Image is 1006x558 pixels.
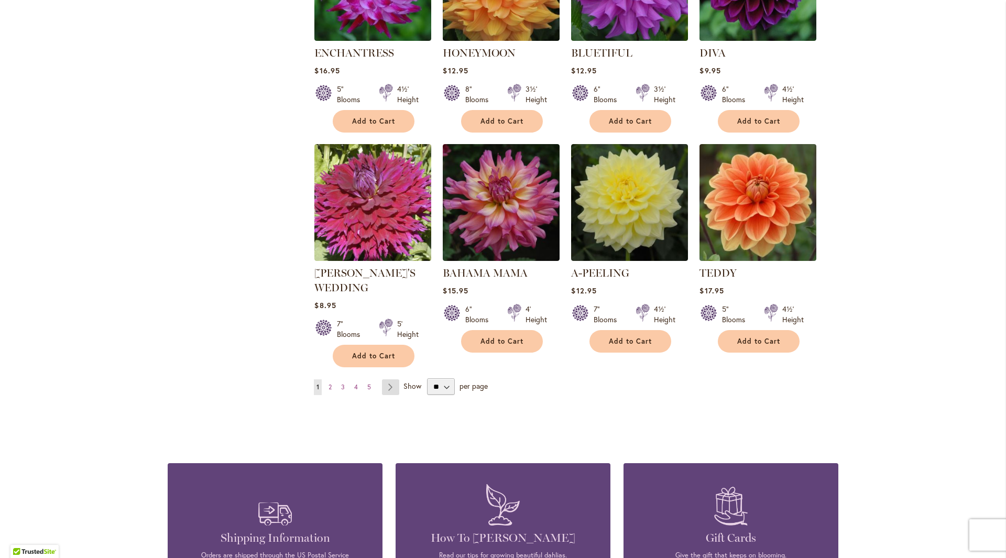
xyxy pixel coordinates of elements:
[461,330,543,353] button: Add to Cart
[443,267,528,279] a: BAHAMA MAMA
[639,531,823,545] h4: Gift Cards
[589,110,671,133] button: Add to Cart
[589,330,671,353] button: Add to Cart
[609,117,652,126] span: Add to Cart
[782,84,804,105] div: 4½' Height
[314,144,431,261] img: Jennifer's Wedding
[699,33,816,43] a: Diva
[480,337,523,346] span: Add to Cart
[737,337,780,346] span: Add to Cart
[337,319,366,340] div: 7" Blooms
[333,345,414,367] button: Add to Cart
[782,304,804,325] div: 4½' Height
[443,253,560,263] a: Bahama Mama
[480,117,523,126] span: Add to Cart
[718,330,800,353] button: Add to Cart
[329,383,332,391] span: 2
[571,33,688,43] a: Bluetiful
[699,65,720,75] span: $9.95
[571,47,632,59] a: BLUETIFUL
[316,383,319,391] span: 1
[411,531,595,545] h4: How To [PERSON_NAME]
[594,84,623,105] div: 6" Blooms
[737,117,780,126] span: Add to Cart
[403,381,421,391] span: Show
[594,304,623,325] div: 7" Blooms
[571,144,688,261] img: A-Peeling
[397,84,419,105] div: 4½' Height
[571,65,596,75] span: $12.95
[333,110,414,133] button: Add to Cart
[443,65,468,75] span: $12.95
[8,521,37,550] iframe: Launch Accessibility Center
[338,379,347,395] a: 3
[571,286,596,296] span: $12.95
[722,84,751,105] div: 6" Blooms
[314,47,394,59] a: ENCHANTRESS
[314,253,431,263] a: Jennifer's Wedding
[352,352,395,360] span: Add to Cart
[461,110,543,133] button: Add to Cart
[354,383,358,391] span: 4
[526,304,547,325] div: 4' Height
[465,304,495,325] div: 6" Blooms
[337,84,366,105] div: 5" Blooms
[460,381,488,391] span: per page
[699,267,737,279] a: TEDDY
[443,47,516,59] a: HONEYMOON
[397,319,419,340] div: 5' Height
[718,110,800,133] button: Add to Cart
[443,144,560,261] img: Bahama Mama
[699,144,816,261] img: Teddy
[183,531,367,545] h4: Shipping Information
[699,286,724,296] span: $17.95
[314,33,431,43] a: Enchantress
[443,286,468,296] span: $15.95
[443,33,560,43] a: Honeymoon
[365,379,374,395] a: 5
[722,304,751,325] div: 5" Blooms
[352,379,360,395] a: 4
[314,65,340,75] span: $16.95
[314,267,415,294] a: [PERSON_NAME]'S WEDDING
[699,47,726,59] a: DIVA
[314,300,336,310] span: $8.95
[526,84,547,105] div: 3½' Height
[352,117,395,126] span: Add to Cart
[699,253,816,263] a: Teddy
[326,379,334,395] a: 2
[465,84,495,105] div: 8" Blooms
[571,253,688,263] a: A-Peeling
[654,304,675,325] div: 4½' Height
[609,337,652,346] span: Add to Cart
[654,84,675,105] div: 3½' Height
[571,267,629,279] a: A-PEELING
[367,383,371,391] span: 5
[341,383,345,391] span: 3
